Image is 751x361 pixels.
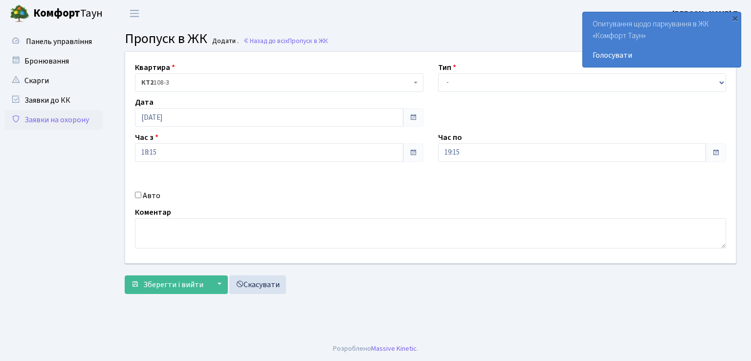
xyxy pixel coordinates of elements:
[5,71,103,90] a: Скарги
[26,36,92,47] span: Панель управління
[122,5,147,22] button: Переключити навігацію
[135,73,423,92] span: <b>КТ2</b>&nbsp;&nbsp;&nbsp;108-3
[141,78,411,88] span: <b>КТ2</b>&nbsp;&nbsp;&nbsp;108-3
[288,36,328,45] span: Пропуск в ЖК
[143,190,160,202] label: Авто
[438,62,456,73] label: Тип
[135,62,175,73] label: Квартира
[125,29,207,48] span: Пропуск в ЖК
[243,36,328,45] a: Назад до всіхПропуск в ЖК
[33,5,80,21] b: Комфорт
[210,37,239,45] small: Додати .
[135,96,154,108] label: Дата
[5,90,103,110] a: Заявки до КК
[135,206,171,218] label: Коментар
[672,8,739,20] a: [PERSON_NAME] Т.
[593,49,731,61] a: Голосувати
[135,132,158,143] label: Час з
[583,12,741,67] div: Опитування щодо паркування в ЖК «Комфорт Таун»
[125,275,210,294] button: Зберегти і вийти
[10,4,29,23] img: logo.png
[143,279,203,290] span: Зберегти і вийти
[141,78,154,88] b: КТ2
[371,343,417,354] a: Massive Kinetic
[333,343,418,354] div: Розроблено .
[5,32,103,51] a: Панель управління
[730,13,740,23] div: ×
[5,51,103,71] a: Бронювання
[229,275,286,294] a: Скасувати
[33,5,103,22] span: Таун
[5,110,103,130] a: Заявки на охорону
[672,8,739,19] b: [PERSON_NAME] Т.
[438,132,462,143] label: Час по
